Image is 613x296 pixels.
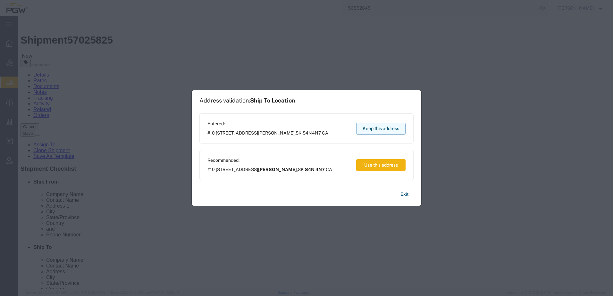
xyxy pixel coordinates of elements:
[207,166,332,173] span: #10 [STREET_ADDRESS] ,
[303,130,321,136] span: S4N4N7
[326,167,332,172] span: CA
[258,167,297,172] span: [PERSON_NAME]
[356,159,406,171] button: Use this address
[305,167,325,172] span: S4N 4N7
[395,189,414,200] button: Exit
[207,157,332,164] span: Recommended:
[250,97,295,104] span: Ship To Location
[258,130,295,136] span: [PERSON_NAME]
[199,97,295,104] h1: Address validation:
[322,130,328,136] span: CA
[298,167,304,172] span: SK
[207,120,328,127] span: Entered:
[207,130,328,136] span: #10 [STREET_ADDRESS] ,
[356,123,406,135] button: Keep this address
[296,130,302,136] span: SK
